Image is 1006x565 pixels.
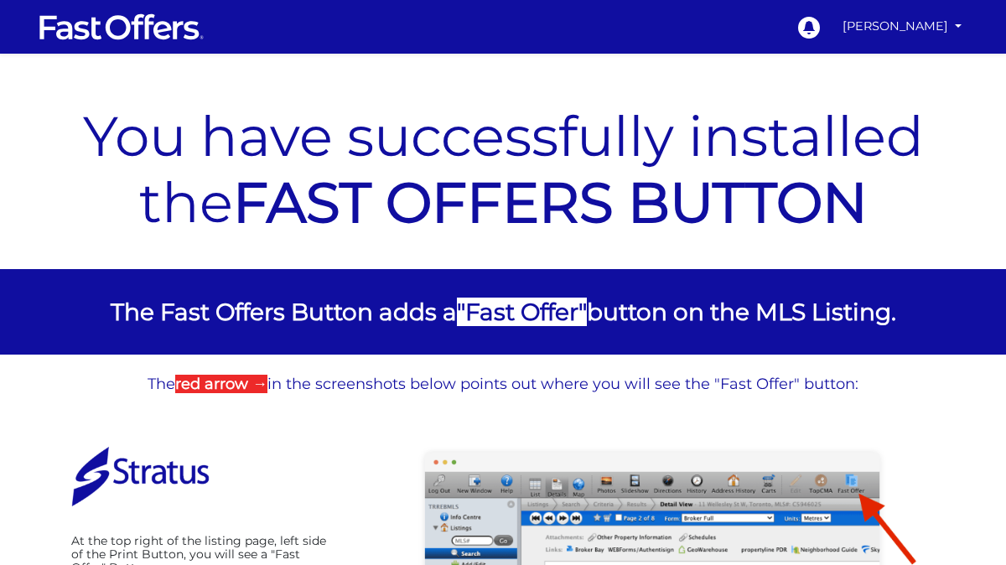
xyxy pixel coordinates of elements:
[457,298,587,326] span: " "
[71,436,210,517] img: Stratus Login
[233,168,868,236] a: FAST OFFERS BUTTON
[59,294,947,329] p: The Fast Offers Button adds a
[465,298,578,326] strong: Fast Offer
[59,103,947,236] p: You have successfully installed the
[891,298,896,326] span: .
[836,10,968,43] a: [PERSON_NAME]
[175,375,267,393] strong: red arrow →
[587,298,891,326] span: button on the MLS Listing
[54,376,952,394] p: The in the screenshots below points out where you will see the "Fast Offer" button:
